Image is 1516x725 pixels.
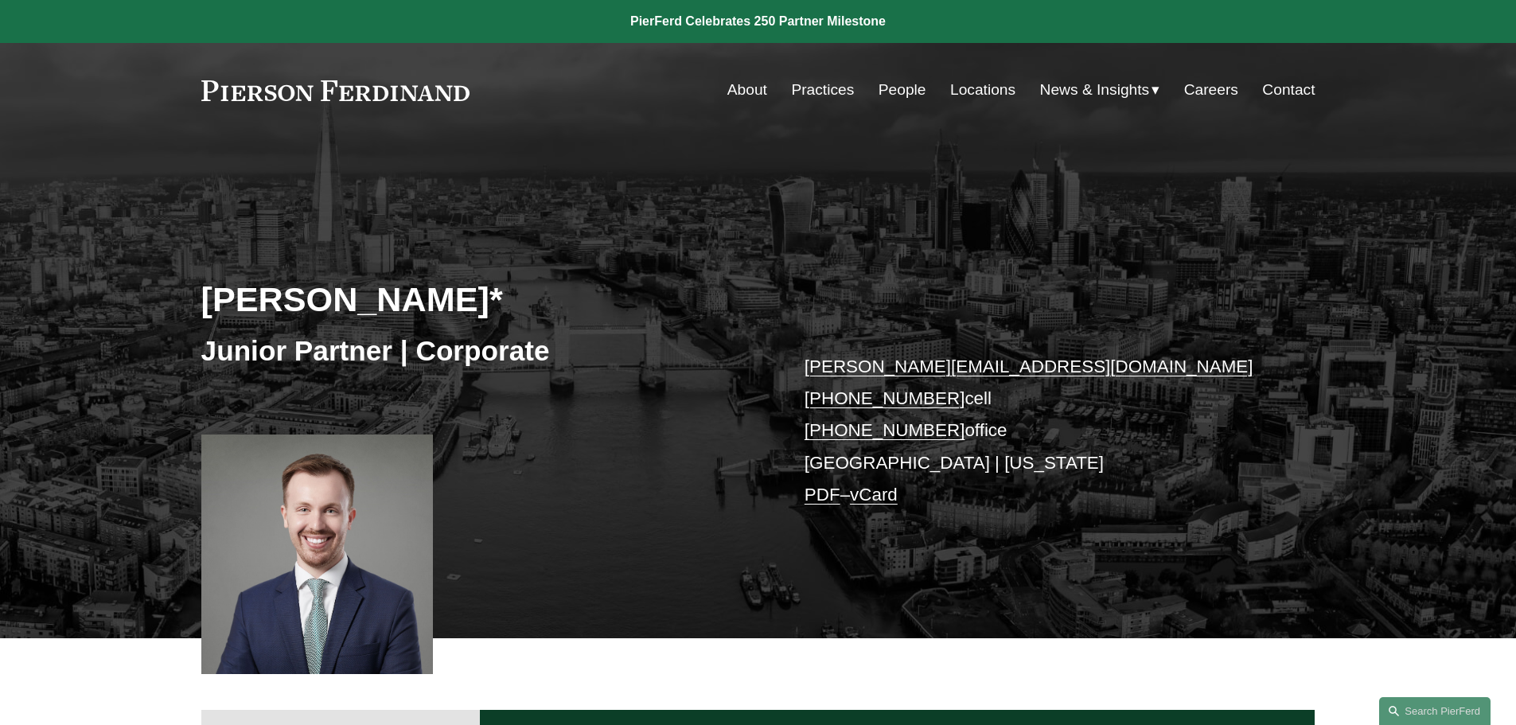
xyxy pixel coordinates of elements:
p: cell office [GEOGRAPHIC_DATA] | [US_STATE] – [805,351,1269,512]
a: People [879,75,926,105]
a: About [727,75,767,105]
a: PDF [805,485,840,505]
a: Careers [1184,75,1238,105]
a: Practices [791,75,854,105]
a: vCard [850,485,898,505]
a: folder dropdown [1040,75,1160,105]
a: Locations [950,75,1015,105]
h2: [PERSON_NAME]* [201,279,758,320]
a: Search this site [1379,697,1491,725]
h3: Junior Partner | Corporate [201,333,758,368]
a: [PERSON_NAME][EMAIL_ADDRESS][DOMAIN_NAME] [805,357,1253,376]
a: Contact [1262,75,1315,105]
a: [PHONE_NUMBER] [805,388,965,408]
span: News & Insights [1040,76,1150,104]
a: [PHONE_NUMBER] [805,420,965,440]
